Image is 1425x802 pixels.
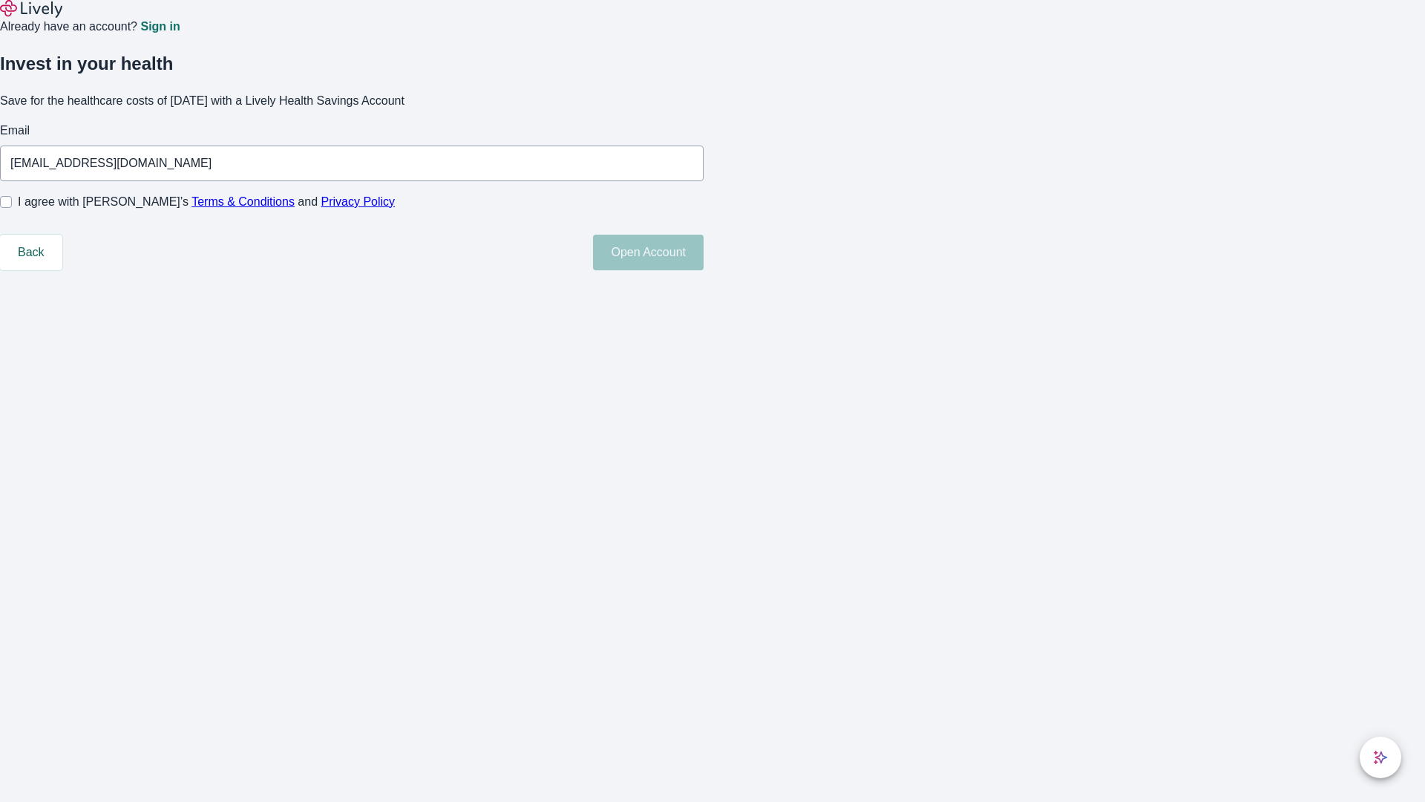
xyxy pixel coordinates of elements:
button: chat [1360,737,1401,778]
span: I agree with [PERSON_NAME]’s and [18,193,395,211]
a: Privacy Policy [321,195,396,208]
a: Terms & Conditions [191,195,295,208]
a: Sign in [140,21,180,33]
svg: Lively AI Assistant [1373,750,1388,765]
